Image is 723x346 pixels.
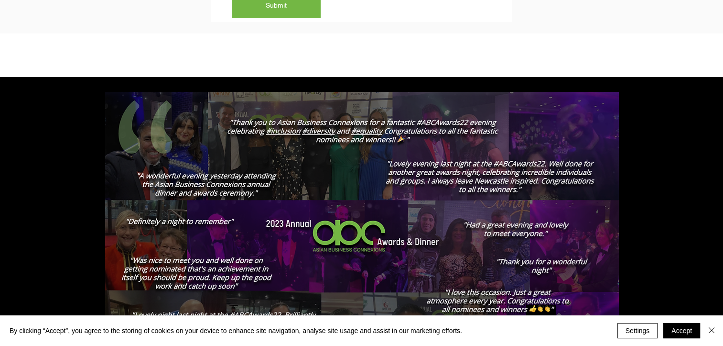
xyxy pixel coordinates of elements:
span: By clicking “Accept”, you agree to the storing of cookies on your device to enhance site navigati... [10,326,462,335]
button: Accept [663,323,700,338]
button: Close [706,323,717,338]
span: Submit [266,1,287,11]
img: Close [706,324,717,336]
button: Settings [617,323,658,338]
